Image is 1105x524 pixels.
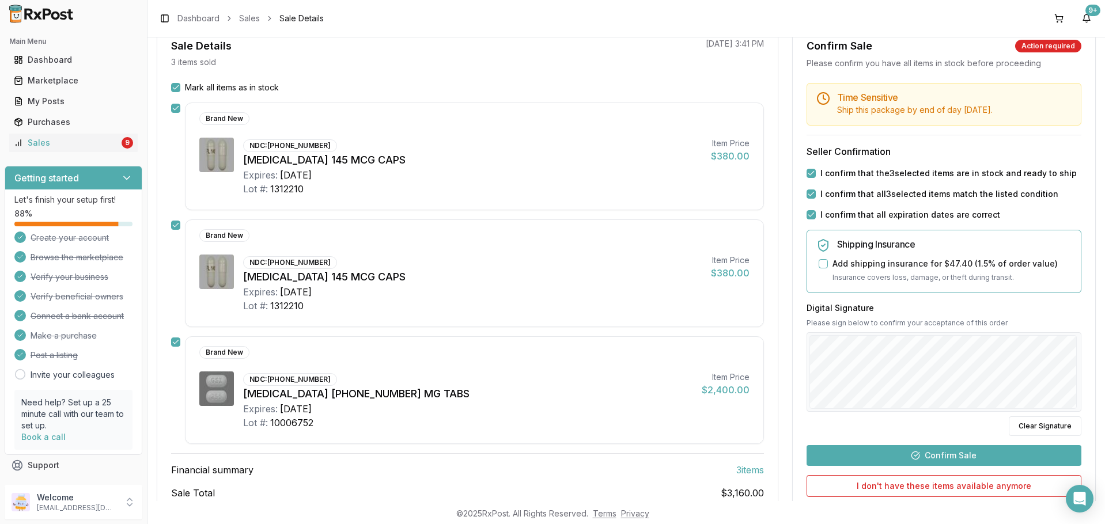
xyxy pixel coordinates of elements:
[807,58,1081,69] div: Please confirm you have all items in stock before proceeding
[243,402,278,416] div: Expires:
[807,302,1081,314] h3: Digital Signature
[5,113,142,131] button: Purchases
[199,138,234,172] img: Linzess 145 MCG CAPS
[1015,40,1081,52] div: Action required
[280,402,312,416] div: [DATE]
[5,455,142,476] button: Support
[243,285,278,299] div: Expires:
[711,138,750,149] div: Item Price
[9,91,138,112] a: My Posts
[31,310,124,322] span: Connect a bank account
[1077,9,1096,28] button: 9+
[270,416,313,430] div: 10006752
[621,508,649,518] a: Privacy
[31,350,78,361] span: Post a listing
[736,463,764,477] span: 3 item s
[711,266,750,280] div: $380.00
[820,168,1077,179] label: I confirm that the 3 selected items are in stock and ready to ship
[9,132,138,153] a: Sales9
[171,486,215,500] span: Sale Total
[5,476,142,496] button: Feedback
[31,271,108,283] span: Verify your business
[807,445,1081,466] button: Confirm Sale
[243,416,268,430] div: Lot #:
[199,346,249,359] div: Brand New
[5,134,142,152] button: Sales9
[12,493,30,511] img: User avatar
[171,38,232,54] div: Sale Details
[1009,416,1081,436] button: Clear Signature
[702,371,750,383] div: Item Price
[243,139,337,152] div: NDC: [PHONE_NUMBER]
[9,70,138,91] a: Marketplace
[807,318,1081,328] p: Please sign below to confirm your acceptance of this order
[185,82,279,93] label: Mark all items as in stock
[243,168,278,182] div: Expires:
[711,255,750,266] div: Item Price
[807,475,1081,497] button: I don't have these items available anymore
[199,112,249,125] div: Brand New
[31,232,109,244] span: Create your account
[270,182,304,196] div: 1312210
[122,137,133,149] div: 9
[9,112,138,132] a: Purchases
[5,5,78,23] img: RxPost Logo
[177,13,220,24] a: Dashboard
[807,145,1081,158] h3: Seller Confirmation
[280,285,312,299] div: [DATE]
[199,255,234,289] img: Linzess 145 MCG CAPS
[9,37,138,46] h2: Main Menu
[171,463,253,477] span: Financial summary
[820,209,1000,221] label: I confirm that all expiration dates are correct
[14,116,133,128] div: Purchases
[706,38,764,50] p: [DATE] 3:41 PM
[270,299,304,313] div: 1312210
[239,13,260,24] a: Sales
[832,272,1072,283] p: Insurance covers loss, damage, or theft during transit.
[243,386,692,402] div: [MEDICAL_DATA] [PHONE_NUMBER] MG TABS
[243,152,702,168] div: [MEDICAL_DATA] 145 MCG CAPS
[837,93,1072,102] h5: Time Sensitive
[280,168,312,182] div: [DATE]
[199,229,249,242] div: Brand New
[5,71,142,90] button: Marketplace
[31,252,123,263] span: Browse the marketplace
[279,13,324,24] span: Sale Details
[14,137,119,149] div: Sales
[14,208,32,219] span: 88 %
[31,291,123,302] span: Verify beneficial owners
[837,240,1072,249] h5: Shipping Insurance
[9,50,138,70] a: Dashboard
[1066,485,1093,512] div: Open Intercom Messenger
[702,383,750,397] div: $2,400.00
[243,182,268,196] div: Lot #:
[177,13,324,24] nav: breadcrumb
[31,369,115,381] a: Invite your colleagues
[711,149,750,163] div: $380.00
[21,432,66,442] a: Book a call
[721,486,764,500] span: $3,160.00
[31,330,97,341] span: Make a purchase
[832,258,1058,269] label: Add shipping insurance for $47.40 ( 1.5 % of order value)
[199,371,234,406] img: Odefsey 200-25-25 MG TABS
[807,499,1081,518] p: Note: This will cancel the sale and automatically remove these items from the marketplace.
[37,492,117,503] p: Welcome
[243,299,268,313] div: Lot #:
[243,256,337,269] div: NDC: [PHONE_NUMBER]
[807,38,872,54] div: Confirm Sale
[5,51,142,69] button: Dashboard
[593,508,616,518] a: Terms
[243,269,702,285] div: [MEDICAL_DATA] 145 MCG CAPS
[14,96,133,107] div: My Posts
[14,194,133,206] p: Let's finish your setup first!
[14,54,133,66] div: Dashboard
[837,105,993,115] span: Ship this package by end of day [DATE] .
[21,397,126,431] p: Need help? Set up a 25 minute call with our team to set up.
[1085,5,1100,16] div: 9+
[14,171,79,185] h3: Getting started
[14,75,133,86] div: Marketplace
[5,92,142,111] button: My Posts
[171,56,216,68] p: 3 items sold
[37,503,117,512] p: [EMAIL_ADDRESS][DOMAIN_NAME]
[243,373,337,386] div: NDC: [PHONE_NUMBER]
